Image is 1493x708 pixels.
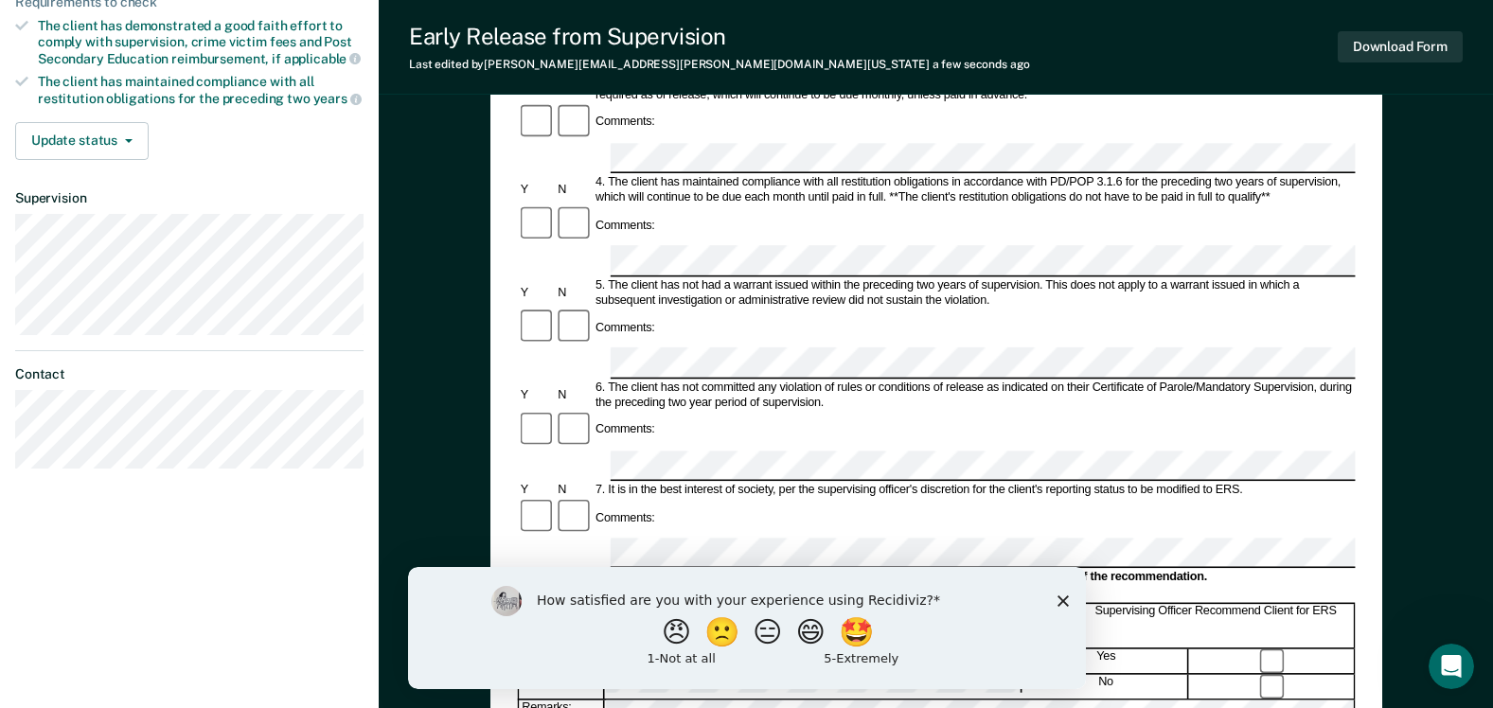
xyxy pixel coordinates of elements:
div: 6. The client has not committed any violation of rules or conditions of release as indicated on t... [593,381,1356,411]
div: N [555,483,593,498]
div: No [1023,675,1188,699]
div: 5. The client has not had a warrant issued within the preceding two years of supervision. This do... [593,278,1356,309]
div: N [555,388,593,403]
div: Y [517,286,555,301]
div: Y [517,388,555,403]
div: Y [517,183,555,198]
div: Comments: [593,423,658,438]
div: The client has maintained compliance with all restitution obligations for the preceding two [38,74,364,106]
div: N [555,286,593,301]
iframe: Survey by Kim from Recidiviz [408,567,1086,689]
button: Download Form [1338,31,1463,62]
div: Early Release from Supervision [409,23,1030,50]
div: Comments: [593,218,658,233]
span: a few seconds ago [933,58,1030,71]
div: This form should be forwarded through the supervising officer's entire chain of command, regardle... [517,571,1355,586]
div: Last edited by [PERSON_NAME][EMAIL_ADDRESS][PERSON_NAME][DOMAIN_NAME][US_STATE] [409,58,1030,71]
span: years [313,91,362,106]
div: The Region Director will make the final decision regarding the client's ERS eligibility [517,587,1355,602]
iframe: Intercom live chat [1429,644,1474,689]
div: Comments: [593,115,658,131]
div: Comments: [593,321,658,336]
div: Yes [1024,650,1189,674]
button: Update status [15,122,149,160]
div: N [555,183,593,198]
div: Y [517,483,555,498]
div: The client has demonstrated a good faith effort to comply with supervision, crime victim fees and... [38,18,364,66]
div: 7. It is in the best interest of society, per the supervising officer's discretion for the client... [593,483,1356,498]
div: 4. The client has maintained compliance with all restitution obligations in accordance with PD/PO... [593,175,1356,205]
dt: Supervision [15,190,364,206]
dt: Contact [15,366,364,382]
div: Comments: [593,510,658,525]
span: applicable [284,51,361,66]
div: Supervising Officer Recommend Client for ERS [1077,605,1355,648]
